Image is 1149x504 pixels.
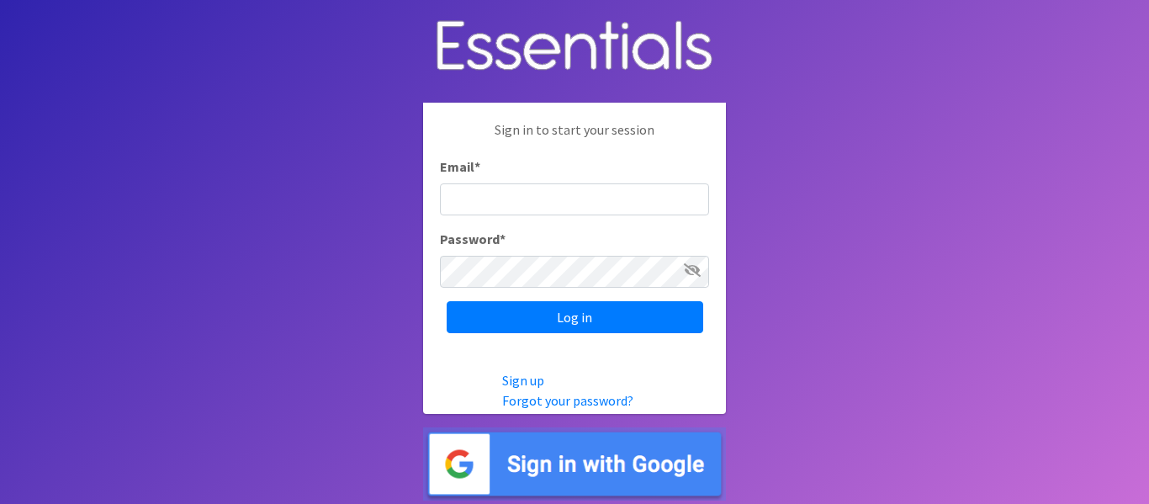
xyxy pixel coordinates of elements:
abbr: required [500,231,506,247]
img: Sign in with Google [423,427,726,501]
label: Email [440,157,480,177]
input: Log in [447,301,703,333]
abbr: required [474,158,480,175]
a: Sign up [502,372,544,389]
img: Human Essentials [423,3,726,90]
a: Forgot your password? [502,392,633,409]
p: Sign in to start your session [440,119,709,157]
label: Password [440,229,506,249]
